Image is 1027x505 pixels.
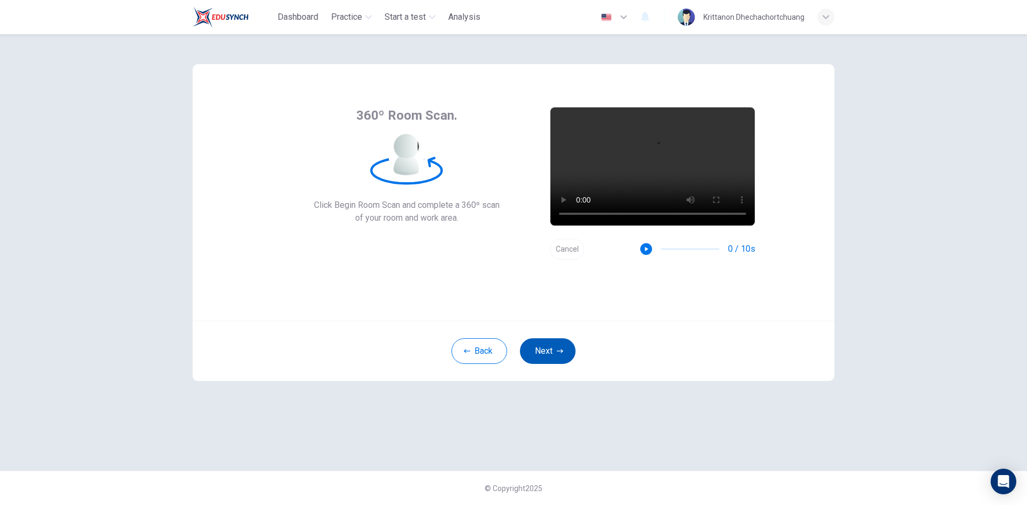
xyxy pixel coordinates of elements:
button: Cancel [550,239,584,260]
span: Analysis [448,11,480,24]
span: Start a test [385,11,426,24]
img: en [600,13,613,21]
img: Train Test logo [193,6,249,28]
button: Next [520,338,576,364]
button: Practice [327,7,376,27]
a: Train Test logo [193,6,273,28]
span: Practice [331,11,362,24]
button: Analysis [444,7,485,27]
span: Dashboard [278,11,318,24]
img: Profile picture [678,9,695,26]
span: 0 / 10s [728,243,755,255]
button: Dashboard [273,7,323,27]
div: Krittanon Dhechachortchuang [703,11,804,24]
button: Start a test [380,7,440,27]
span: © Copyright 2025 [485,484,542,493]
div: Open Intercom Messenger [991,469,1016,494]
span: 360º Room Scan. [356,107,457,124]
span: Click Begin Room Scan and complete a 360º scan [314,199,500,212]
button: Back [451,338,507,364]
span: of your room and work area. [314,212,500,224]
